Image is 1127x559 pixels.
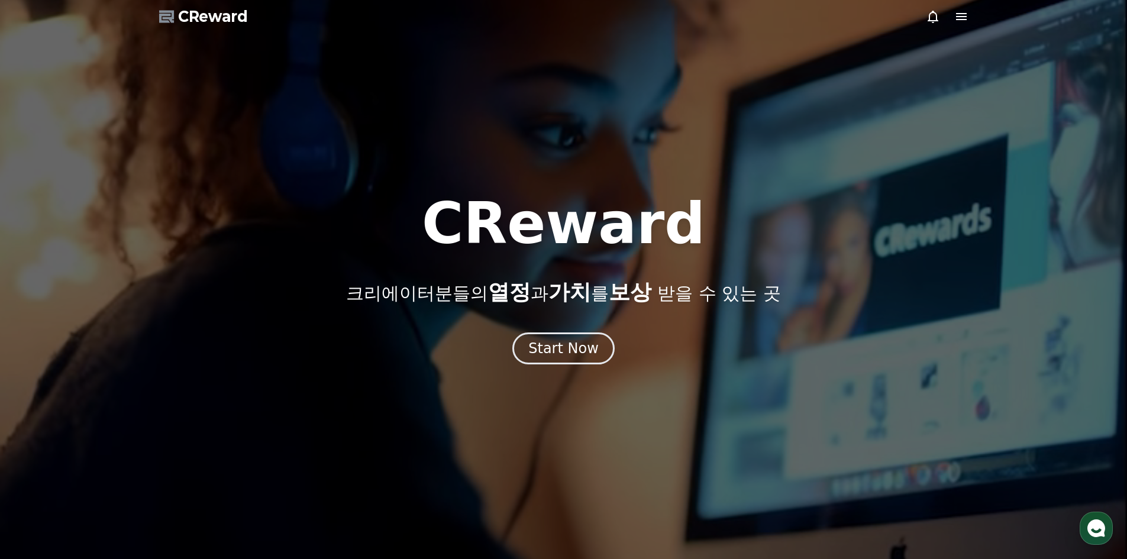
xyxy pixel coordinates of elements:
span: CReward [178,7,248,26]
span: 홈 [37,393,44,402]
span: 설정 [183,393,197,402]
span: 열정 [488,280,531,304]
a: CReward [159,7,248,26]
span: 가치 [548,280,591,304]
a: Start Now [512,344,615,356]
p: 크리에이터분들의 과 를 받을 수 있는 곳 [346,280,780,304]
a: 홈 [4,375,78,405]
h1: CReward [422,195,705,252]
a: 대화 [78,375,153,405]
div: Start Now [528,339,599,358]
a: 설정 [153,375,227,405]
button: Start Now [512,332,615,364]
span: 보상 [609,280,651,304]
span: 대화 [108,393,122,403]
